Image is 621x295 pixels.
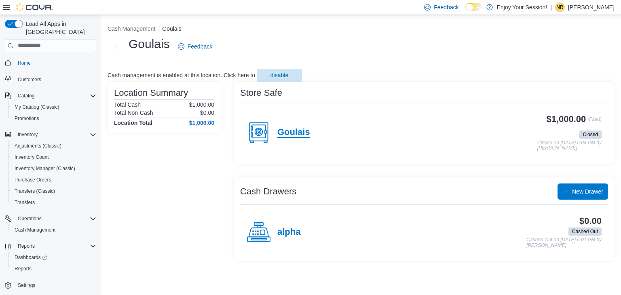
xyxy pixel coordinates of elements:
span: Reports [11,264,96,274]
span: Purchase Orders [15,177,51,183]
p: | [550,2,552,12]
span: Promotions [15,115,39,122]
a: Purchase Orders [11,175,55,185]
span: Load All Apps in [GEOGRAPHIC_DATA] [23,20,96,36]
span: Cash Management [11,225,96,235]
button: Home [2,57,99,69]
button: Catalog [2,90,99,101]
button: New Drawer [558,183,608,200]
a: Home [15,58,34,68]
h4: Goulais [277,127,310,138]
h3: $0.00 [579,216,602,226]
span: Adjustments (Classic) [15,143,61,149]
h3: Location Summary [114,88,188,98]
button: Customers [2,74,99,85]
p: $1,000.00 [189,101,214,108]
span: Reports [15,241,96,251]
h3: $1,000.00 [547,114,586,124]
button: Transfers (Classic) [8,185,99,197]
nav: An example of EuiBreadcrumbs [108,25,615,34]
span: Dashboards [11,253,96,262]
span: Promotions [11,114,96,123]
span: Dashboards [15,254,47,261]
span: Customers [15,74,96,84]
a: Inventory Manager (Classic) [11,164,78,173]
span: Home [15,58,96,68]
a: Promotions [11,114,42,123]
span: Closed [583,131,598,138]
span: Inventory Count [15,154,49,160]
button: Cash Management [108,25,155,32]
button: Next [108,38,124,55]
span: Operations [18,215,42,222]
p: (Float) [587,114,602,129]
h4: Location Total [114,120,152,126]
span: Inventory [18,131,38,138]
button: Operations [15,214,45,223]
button: Inventory [2,129,99,140]
button: Catalog [15,91,38,101]
a: Dashboards [11,253,50,262]
input: Dark Mode [465,3,482,11]
span: My Catalog (Classic) [11,102,96,112]
span: Catalog [18,93,34,99]
h4: $1,000.00 [189,120,214,126]
span: Inventory Count [11,152,96,162]
span: Inventory [15,130,96,139]
a: Transfers [11,198,38,207]
span: Operations [15,214,96,223]
span: Transfers (Classic) [11,186,96,196]
span: Cashed Out [572,228,598,235]
a: Inventory Count [11,152,52,162]
p: Cashed Out on [DATE] 6:01 PM by [PERSON_NAME] [526,237,602,248]
span: Cashed Out [568,228,602,236]
h3: Store Safe [240,88,282,98]
a: Customers [15,75,44,84]
span: Home [18,60,31,66]
span: Inventory Manager (Classic) [15,165,75,172]
button: Inventory Count [8,152,99,163]
span: Cash Management [15,227,55,233]
a: Transfers (Classic) [11,186,58,196]
span: Reports [18,243,35,249]
button: Reports [2,240,99,252]
h6: Total Non-Cash [114,110,153,116]
button: Operations [2,213,99,224]
span: Closed [579,131,602,139]
button: Inventory Manager (Classic) [8,163,99,174]
span: Reports [15,265,32,272]
span: My Catalog (Classic) [15,104,59,110]
span: New Drawer [572,188,603,196]
button: disable [257,69,302,82]
button: Reports [15,241,38,251]
span: disable [270,71,288,79]
button: Cash Management [8,224,99,236]
span: Settings [15,280,96,290]
button: Adjustments (Classic) [8,140,99,152]
span: Feedback [434,3,458,11]
button: Purchase Orders [8,174,99,185]
a: Reports [11,264,35,274]
span: Transfers [11,198,96,207]
button: Reports [8,263,99,274]
button: Inventory [15,130,41,139]
span: Transfers [15,199,35,206]
span: Purchase Orders [11,175,96,185]
div: Natasha Raymond [555,2,565,12]
span: Settings [18,282,35,289]
h3: Cash Drawers [240,187,296,196]
p: $0.00 [200,110,214,116]
h6: Total Cash [114,101,141,108]
span: Adjustments (Classic) [11,141,96,151]
span: Transfers (Classic) [15,188,55,194]
h1: Goulais [129,36,170,52]
p: Enjoy Your Session! [497,2,547,12]
span: Dark Mode [465,11,466,12]
span: Customers [18,76,41,83]
button: Promotions [8,113,99,124]
button: Transfers [8,197,99,208]
p: Closed on [DATE] 6:04 PM by [PERSON_NAME] [537,140,602,151]
a: Cash Management [11,225,59,235]
button: Goulais [162,25,181,32]
h4: alpha [277,227,300,238]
